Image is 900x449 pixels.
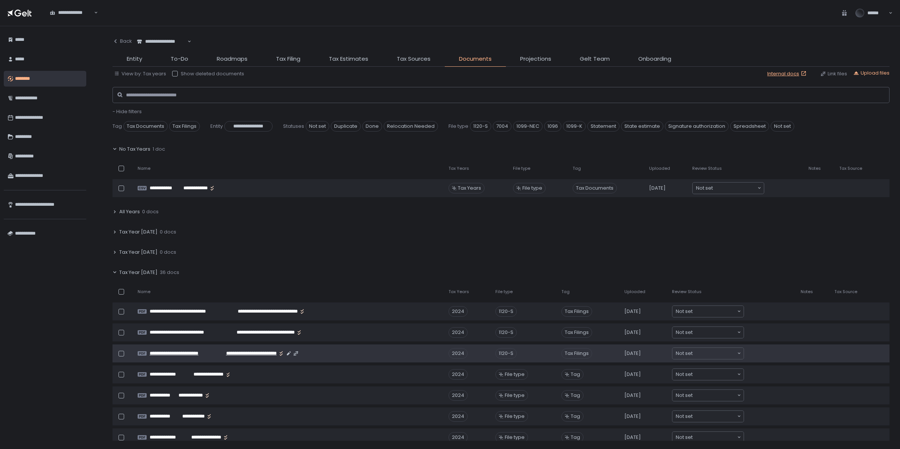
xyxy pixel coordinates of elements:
[676,434,693,441] span: Not set
[384,121,438,132] span: Relocation Needed
[624,350,641,357] span: [DATE]
[520,55,551,63] span: Projections
[362,121,382,132] span: Done
[693,329,736,336] input: Search for option
[693,183,764,194] div: Search for option
[448,289,469,295] span: Tax Years
[448,166,469,171] span: Tax Years
[495,327,517,338] div: 1120-S
[123,121,168,132] span: Tax Documents
[624,289,645,295] span: Uploaded
[693,392,736,399] input: Search for option
[624,413,641,420] span: [DATE]
[696,184,713,192] span: Not set
[210,123,223,130] span: Entity
[495,306,517,317] div: 1120-S
[672,390,744,401] div: Search for option
[649,166,670,171] span: Uploaded
[693,434,736,441] input: Search for option
[448,123,468,130] span: File type
[665,121,729,132] span: Signature authorization
[621,121,663,132] span: State estimate
[119,229,157,235] span: Tax Year [DATE]
[132,34,191,49] div: Search for option
[119,146,150,153] span: No Tax Years
[571,371,580,378] span: Tag
[169,121,200,132] span: Tax Filings
[676,413,693,420] span: Not set
[160,229,176,235] span: 0 docs
[587,121,619,132] span: Statement
[672,306,744,317] div: Search for option
[544,121,561,132] span: 1096
[153,146,165,153] span: 1 doc
[114,70,166,77] button: View by: Tax years
[693,308,736,315] input: Search for option
[672,432,744,443] div: Search for option
[853,70,889,76] button: Upload files
[112,123,122,130] span: Tag
[713,184,757,192] input: Search for option
[112,34,132,49] button: Back
[801,289,813,295] span: Notes
[561,327,592,338] span: Tax Filings
[624,308,641,315] span: [DATE]
[672,327,744,338] div: Search for option
[505,434,525,441] span: File type
[692,166,722,171] span: Review Status
[448,432,468,443] div: 2024
[573,183,617,193] span: Tax Documents
[458,185,481,192] span: Tax Years
[138,166,150,171] span: Name
[505,392,525,399] span: File type
[448,327,468,338] div: 2024
[522,185,542,192] span: File type
[127,55,142,63] span: Entity
[186,38,187,45] input: Search for option
[693,413,736,420] input: Search for option
[624,392,641,399] span: [DATE]
[112,38,132,45] div: Back
[808,166,821,171] span: Notes
[561,289,570,295] span: Tag
[45,5,98,21] div: Search for option
[624,434,641,441] span: [DATE]
[505,413,525,420] span: File type
[676,392,693,399] span: Not set
[505,371,525,378] span: File type
[624,371,641,378] span: [DATE]
[676,350,693,357] span: Not set
[563,121,586,132] span: 1099-K
[119,208,140,215] span: All Years
[672,348,744,359] div: Search for option
[693,350,736,357] input: Search for option
[820,70,847,77] button: Link files
[495,289,513,295] span: File type
[397,55,430,63] span: Tax Sources
[138,289,150,295] span: Name
[676,371,693,378] span: Not set
[573,166,581,171] span: Tag
[767,70,808,77] a: Internal docs
[448,369,468,380] div: 2024
[495,348,517,359] div: 1120-S
[834,289,857,295] span: Tax Source
[331,121,361,132] span: Duplicate
[217,55,247,63] span: Roadmaps
[329,55,368,63] span: Tax Estimates
[112,108,142,115] button: - Hide filters
[448,348,468,359] div: 2024
[672,289,702,295] span: Review Status
[448,306,468,317] div: 2024
[730,121,769,132] span: Spreadsheet
[638,55,671,63] span: Onboarding
[171,55,188,63] span: To-Do
[142,208,159,215] span: 0 docs
[448,411,468,422] div: 2024
[561,306,592,317] span: Tax Filings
